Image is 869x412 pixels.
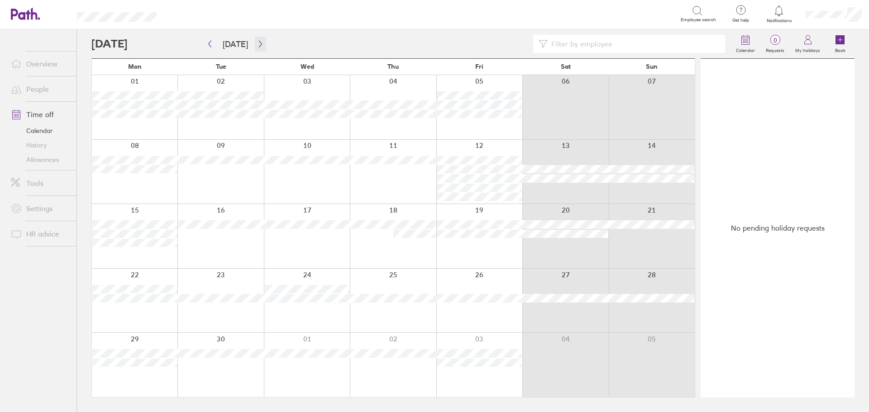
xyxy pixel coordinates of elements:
input: Filter by employee [548,35,720,52]
span: Fri [475,63,483,70]
div: Search [181,9,204,18]
span: Tue [216,63,226,70]
label: My holidays [790,45,826,53]
span: Mon [128,63,142,70]
a: Calendar [731,29,760,58]
span: Sun [646,63,658,70]
a: Calendar [4,123,76,138]
a: 0Requests [760,29,790,58]
a: Tools [4,174,76,192]
a: HR advice [4,225,76,243]
a: My holidays [790,29,826,58]
a: Notifications [764,5,794,24]
a: History [4,138,76,152]
span: Wed [301,63,314,70]
label: Calendar [731,45,760,53]
div: No pending holiday requests [701,59,855,398]
span: Sat [561,63,571,70]
a: Book [826,29,855,58]
label: Requests [760,45,790,53]
a: Time off [4,105,76,123]
a: Overview [4,55,76,73]
a: People [4,80,76,98]
a: Allowances [4,152,76,167]
span: Get help [726,18,755,23]
a: Settings [4,199,76,218]
span: Employee search [681,17,716,23]
button: [DATE] [215,37,255,52]
label: Book [830,45,851,53]
span: 0 [760,37,790,44]
span: Notifications [764,18,794,24]
span: Thu [387,63,399,70]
